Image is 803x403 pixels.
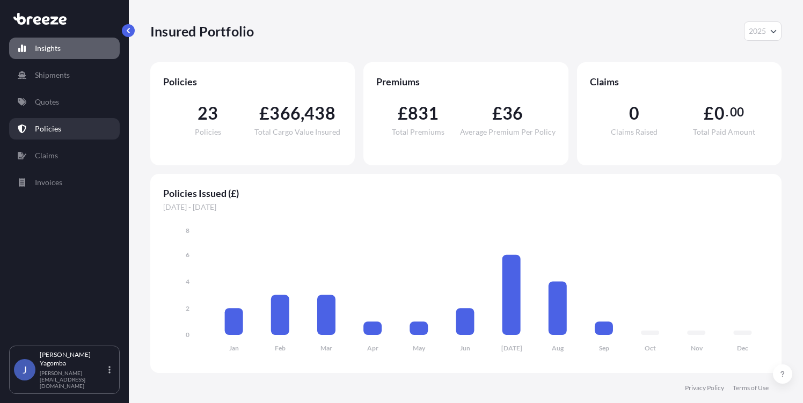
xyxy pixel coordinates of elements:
span: Premiums [376,75,555,88]
span: Policies Issued (£) [163,187,769,200]
tspan: Mar [320,344,332,352]
a: Claims [9,145,120,166]
p: Shipments [35,70,70,80]
span: Total Premiums [392,128,444,136]
span: , [301,105,304,122]
span: £ [492,105,502,122]
span: 831 [408,105,439,122]
span: Policies [195,128,221,136]
span: . [726,108,728,116]
a: Invoices [9,172,120,193]
tspan: Jun [460,344,470,352]
span: Policies [163,75,342,88]
button: Year Selector [744,21,782,41]
a: Insights [9,38,120,59]
tspan: Aug [552,344,564,352]
span: 0 [714,105,725,122]
p: Policies [35,123,61,134]
tspan: [DATE] [501,344,522,352]
span: 438 [304,105,335,122]
span: Claims [590,75,769,88]
a: Shipments [9,64,120,86]
p: Quotes [35,97,59,107]
p: [PERSON_NAME][EMAIL_ADDRESS][DOMAIN_NAME] [40,370,106,389]
tspan: Dec [737,344,748,352]
tspan: Jan [229,344,239,352]
p: [PERSON_NAME] Yagomba [40,350,106,368]
span: £ [398,105,408,122]
span: 00 [730,108,744,116]
a: Policies [9,118,120,140]
tspan: 6 [186,251,189,259]
span: £ [704,105,714,122]
tspan: 8 [186,226,189,235]
span: 0 [629,105,639,122]
tspan: Apr [367,344,378,352]
a: Quotes [9,91,120,113]
span: 366 [269,105,301,122]
span: [DATE] - [DATE] [163,202,769,213]
span: J [23,364,27,375]
span: Total Cargo Value Insured [254,128,340,136]
span: 2025 [749,26,766,36]
tspan: Sep [599,344,609,352]
span: Average Premium Per Policy [460,128,556,136]
tspan: 4 [186,277,189,285]
a: Terms of Use [733,384,769,392]
p: Invoices [35,177,62,188]
span: 36 [502,105,523,122]
span: 23 [198,105,218,122]
p: Claims [35,150,58,161]
span: £ [259,105,269,122]
tspan: 2 [186,304,189,312]
tspan: May [413,344,426,352]
tspan: Oct [645,344,656,352]
p: Insights [35,43,61,54]
span: Claims Raised [611,128,658,136]
p: Insured Portfolio [150,23,254,40]
tspan: Nov [691,344,703,352]
tspan: Feb [275,344,286,352]
a: Privacy Policy [685,384,724,392]
span: Total Paid Amount [693,128,755,136]
tspan: 0 [186,331,189,339]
